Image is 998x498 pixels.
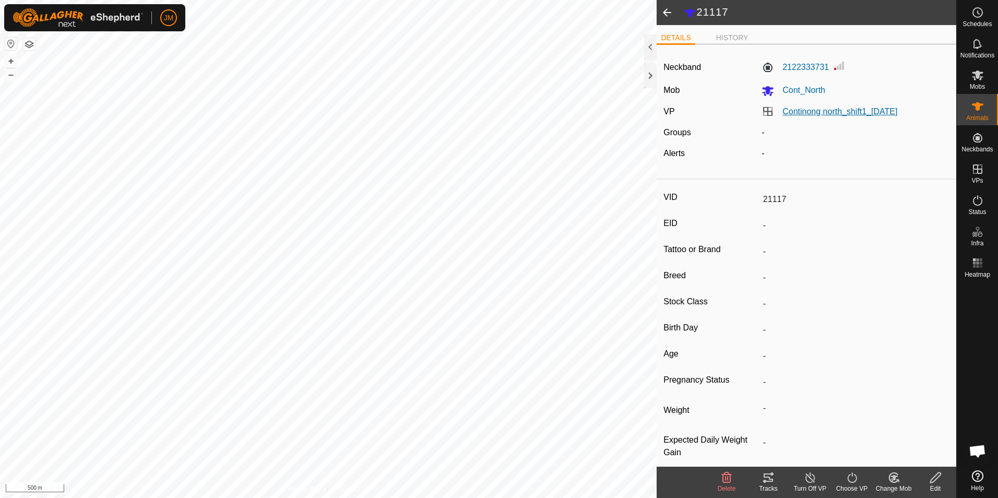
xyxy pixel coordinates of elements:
a: Contact Us [339,484,370,494]
label: Expected Daily Weight Gain [663,434,759,459]
a: Continong north_shift1_[DATE] [782,107,897,116]
span: Animals [966,115,989,121]
label: Breed [663,269,759,282]
img: Signal strength [833,60,846,72]
a: Privacy Policy [287,484,326,494]
span: JM [164,13,174,23]
span: Infra [971,240,983,246]
span: Heatmap [965,271,990,278]
label: Neckband [663,61,701,74]
label: Alerts [663,149,685,158]
button: – [5,68,17,81]
span: Delete [718,485,736,492]
div: Tracks [747,484,789,493]
div: Edit [914,484,956,493]
div: - [757,126,954,139]
div: Change Mob [873,484,914,493]
div: - [757,147,954,160]
button: + [5,55,17,67]
span: Neckbands [961,146,993,152]
li: DETAILS [657,32,695,45]
span: Notifications [960,52,994,58]
img: Gallagher Logo [13,8,143,27]
label: VID [663,191,759,204]
div: Open chat [962,435,993,467]
label: Mob [663,86,680,94]
label: Pregnancy Status [663,373,759,387]
label: 2122333731 [762,61,829,74]
label: EID [663,217,759,230]
span: Schedules [963,21,992,27]
span: Help [971,485,984,491]
button: Map Layers [23,38,35,51]
label: Age [663,347,759,361]
button: Reset Map [5,38,17,50]
label: Weight [663,399,759,421]
div: Turn Off VP [789,484,831,493]
span: VPs [971,177,983,184]
label: Groups [663,128,691,137]
a: Help [957,466,998,495]
label: Birth Day [663,321,759,335]
label: Tattoo or Brand [663,243,759,256]
h2: 21117 [684,6,956,19]
span: Mobs [970,84,985,90]
span: Status [968,209,986,215]
div: Choose VP [831,484,873,493]
span: Cont_North [774,86,825,94]
label: Stock Class [663,295,759,309]
label: VP [663,107,674,116]
li: HISTORY [712,32,753,43]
